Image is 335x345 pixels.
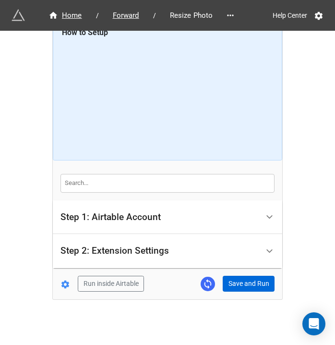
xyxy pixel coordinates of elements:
[164,10,219,21] span: Resize Photo
[223,276,275,292] button: Save and Run
[201,277,215,291] a: Sync Base Structure
[48,10,82,21] div: Home
[266,7,314,24] a: Help Center
[12,9,25,22] img: miniextensions-icon.73ae0678.png
[60,174,275,192] input: Search...
[62,28,108,37] b: How to Setup
[38,10,223,21] nav: breadcrumb
[103,10,149,21] a: Forward
[302,312,325,335] div: Open Intercom Messenger
[60,246,169,256] div: Step 2: Extension Settings
[53,200,282,234] div: Step 1: Airtable Account
[78,276,144,292] button: Run inside Airtable
[60,212,161,222] div: Step 1: Airtable Account
[38,10,92,21] a: Home
[62,42,274,152] iframe: How to Resize Images on Airtable in Bulk!
[153,11,156,21] li: /
[53,234,282,268] div: Step 2: Extension Settings
[107,10,145,21] span: Forward
[96,11,99,21] li: /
